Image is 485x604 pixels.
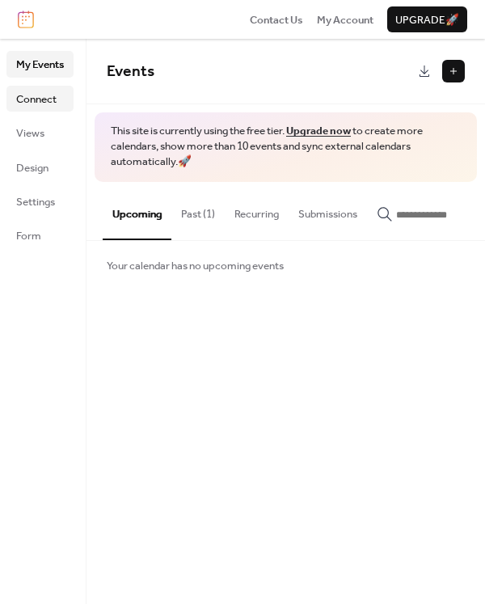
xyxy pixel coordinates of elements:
span: Contact Us [250,12,303,28]
span: This site is currently using the free tier. to create more calendars, show more than 10 events an... [111,124,461,170]
button: Upgrade🚀 [387,6,467,32]
button: Past (1) [171,182,225,239]
span: Views [16,125,44,141]
a: Settings [6,188,74,214]
a: My Account [317,11,373,27]
a: Views [6,120,74,146]
span: Upgrade 🚀 [395,12,459,28]
a: Connect [6,86,74,112]
span: Events [107,57,154,87]
span: My Account [317,12,373,28]
button: Upcoming [103,182,171,240]
span: Connect [16,91,57,108]
a: Upgrade now [286,120,351,141]
span: My Events [16,57,64,73]
span: Your calendar has no upcoming events [107,258,284,274]
span: Settings [16,194,55,210]
button: Recurring [225,182,289,239]
span: Form [16,228,41,244]
button: Submissions [289,182,367,239]
a: Form [6,222,74,248]
a: My Events [6,51,74,77]
img: logo [18,11,34,28]
a: Contact Us [250,11,303,27]
a: Design [6,154,74,180]
span: Design [16,160,48,176]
